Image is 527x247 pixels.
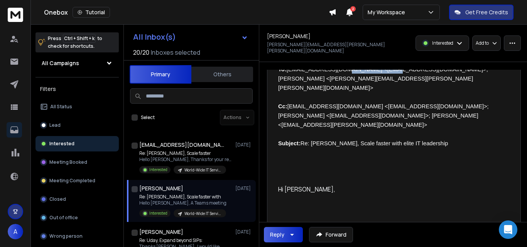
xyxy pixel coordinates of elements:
p: Hello [PERSON_NAME], A Teams meeting [139,200,226,206]
div: Open Intercom Messenger [499,220,517,239]
label: Select [141,114,155,121]
p: Wrong person [49,233,83,239]
font: [PERSON_NAME] <[EMAIL_ADDRESS][DOMAIN_NAME]> [DATE] 9:39 PM [EMAIL_ADDRESS][DOMAIN_NAME] <[EMAIL_... [278,29,490,146]
button: Lead [35,118,119,133]
button: A [8,224,23,239]
p: Re: [PERSON_NAME], Scale faster with [139,194,226,200]
p: My Workspace [368,8,408,16]
span: 20 / 20 [133,48,149,57]
button: Tutorial [73,7,110,18]
h1: All Campaigns [42,59,79,67]
p: All Status [50,104,72,110]
p: Closed [49,196,66,202]
button: Wrong person [35,229,119,244]
button: Interested [35,136,119,151]
p: Interested [432,40,453,46]
span: 2 [350,6,356,12]
h1: [EMAIL_ADDRESS][DOMAIN_NAME] [139,141,224,149]
p: Meeting Completed [49,178,95,184]
h1: [PERSON_NAME] [139,228,183,236]
p: Re: [PERSON_NAME], Scale faster [139,150,232,156]
b: Cc: [278,103,287,109]
h1: All Inbox(s) [133,33,176,41]
p: Add to [476,40,489,46]
button: Meeting Completed [35,173,119,188]
p: [DATE] [235,142,253,148]
div: Onebox [44,7,329,18]
p: Lead [49,122,61,128]
div: Hi [PERSON_NAME], [278,185,503,194]
p: Interested [149,210,167,216]
p: Interested [49,141,74,147]
button: Primary [130,65,191,84]
button: Forward [309,227,353,242]
button: All Status [35,99,119,114]
b: Subject: [278,140,301,146]
p: World-Wide IT Services [184,211,221,217]
p: Interested [149,167,167,173]
span: Ctrl + Shift + k [63,34,96,43]
p: Out of office [49,215,78,221]
button: Meeting Booked [35,155,119,170]
p: Get Free Credits [465,8,508,16]
p: World-Wide IT Services [184,167,221,173]
p: [PERSON_NAME][EMAIL_ADDRESS][PERSON_NAME][PERSON_NAME][DOMAIN_NAME] [267,42,392,54]
button: Out of office [35,210,119,225]
p: [DATE] [235,185,253,192]
p: Meeting Booked [49,159,87,165]
button: Others [191,66,253,83]
p: Press to check for shortcuts. [48,35,102,50]
p: Hello [PERSON_NAME], Thanks for your response. [139,156,232,163]
button: Closed [35,192,119,207]
button: Reply [264,227,303,242]
p: Re: Uday, Expand beyond SIPs: [139,237,226,244]
h1: [PERSON_NAME] [139,185,183,192]
h3: Filters [35,84,119,94]
button: All Campaigns [35,55,119,71]
button: Get Free Credits [449,5,513,20]
button: All Inbox(s) [127,29,254,45]
div: Reply [270,231,284,239]
h3: Inboxes selected [151,48,200,57]
h1: [PERSON_NAME] [267,32,311,40]
p: [DATE] [235,229,253,235]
